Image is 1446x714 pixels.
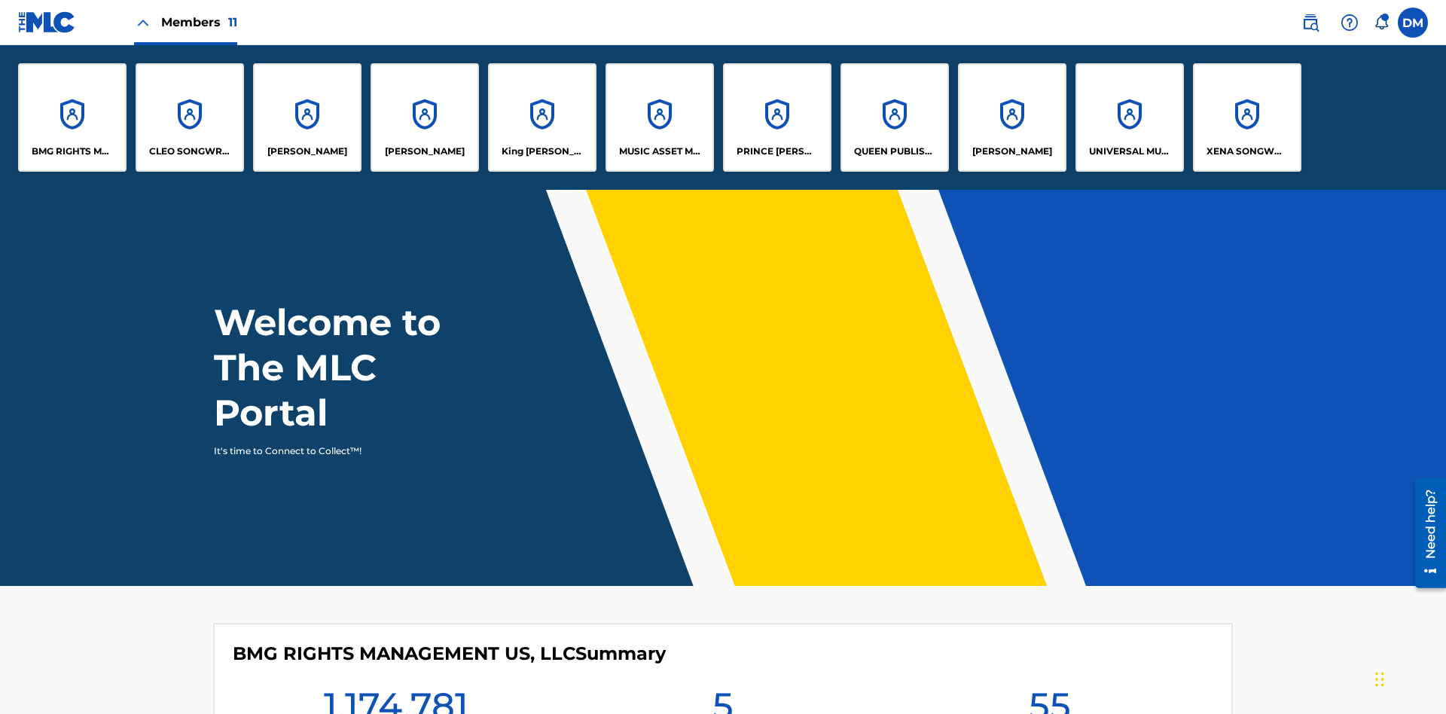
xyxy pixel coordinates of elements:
a: AccountsXENA SONGWRITER [1193,63,1301,172]
p: King McTesterson [502,145,584,158]
img: help [1341,14,1359,32]
a: AccountsUNIVERSAL MUSIC PUB GROUP [1075,63,1184,172]
img: MLC Logo [18,11,76,33]
p: MUSIC ASSET MANAGEMENT (MAM) [619,145,701,158]
h4: BMG RIGHTS MANAGEMENT US, LLC [233,642,666,665]
p: RONALD MCTESTERSON [972,145,1052,158]
p: UNIVERSAL MUSIC PUB GROUP [1089,145,1171,158]
div: Notifications [1374,15,1389,30]
p: QUEEN PUBLISHA [854,145,936,158]
a: AccountsKing [PERSON_NAME] [488,63,596,172]
img: search [1301,14,1319,32]
a: AccountsPRINCE [PERSON_NAME] [723,63,831,172]
p: CLEO SONGWRITER [149,145,231,158]
p: ELVIS COSTELLO [267,145,347,158]
p: PRINCE MCTESTERSON [737,145,819,158]
p: XENA SONGWRITER [1207,145,1289,158]
p: BMG RIGHTS MANAGEMENT US, LLC [32,145,114,158]
a: AccountsMUSIC ASSET MANAGEMENT (MAM) [606,63,714,172]
div: Drag [1375,657,1384,702]
iframe: Resource Center [1404,472,1446,596]
p: It's time to Connect to Collect™! [214,444,475,458]
div: Help [1335,8,1365,38]
a: Accounts[PERSON_NAME] [371,63,479,172]
a: AccountsBMG RIGHTS MANAGEMENT US, LLC [18,63,127,172]
span: 11 [228,15,237,29]
p: EYAMA MCSINGER [385,145,465,158]
div: User Menu [1398,8,1428,38]
a: Accounts[PERSON_NAME] [253,63,361,172]
img: Close [134,14,152,32]
h1: Welcome to The MLC Portal [214,300,496,435]
a: Accounts[PERSON_NAME] [958,63,1066,172]
span: Members [161,14,237,31]
a: AccountsCLEO SONGWRITER [136,63,244,172]
a: AccountsQUEEN PUBLISHA [840,63,949,172]
a: Public Search [1295,8,1325,38]
iframe: Chat Widget [1371,642,1446,714]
